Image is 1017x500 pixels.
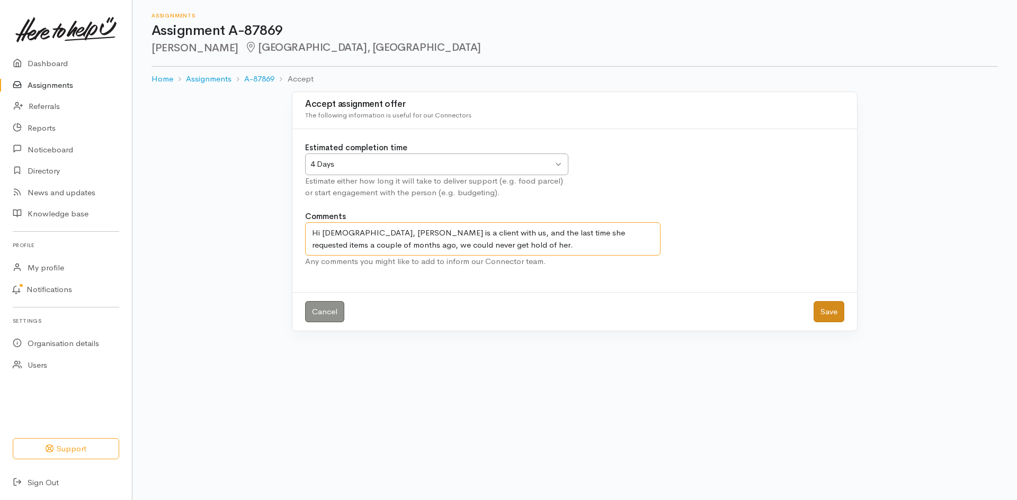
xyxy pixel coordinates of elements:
[305,256,661,268] div: Any comments you might like to add to inform our Connector team.
[151,13,998,19] h6: Assignments
[151,23,998,39] h1: Assignment A-87869
[245,41,481,54] span: [GEOGRAPHIC_DATA], [GEOGRAPHIC_DATA]
[151,42,998,54] h2: [PERSON_NAME]
[310,158,553,170] div: 4 Days
[814,301,844,323] button: Save
[305,175,568,199] div: Estimate either how long it will take to deliver support (e.g. food parcel) or start engagement w...
[305,142,407,154] label: Estimated completion time
[305,301,344,323] a: Cancel
[151,67,998,92] nav: breadcrumb
[274,73,313,85] li: Accept
[151,73,173,85] a: Home
[305,111,471,120] span: The following information is useful for our Connectors
[13,438,119,460] button: Support
[244,73,274,85] a: A-87869
[305,99,844,110] h3: Accept assignment offer
[305,211,346,223] label: Comments
[186,73,231,85] a: Assignments
[13,314,119,328] h6: Settings
[13,238,119,252] h6: Profile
